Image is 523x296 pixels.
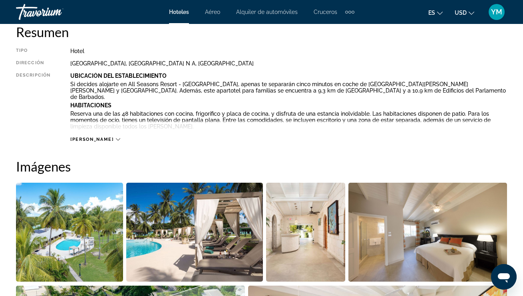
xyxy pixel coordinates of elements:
h2: Resumen [16,24,507,40]
button: Open full-screen image slider [266,182,345,282]
b: Ubicación Del Establecimiento [70,73,167,79]
button: Open full-screen image slider [126,182,263,282]
a: Alquiler de automóviles [236,9,298,15]
span: es [428,10,435,16]
button: Change currency [455,7,474,18]
span: YM [491,8,502,16]
a: Travorium [16,2,96,22]
div: Descripción [16,73,50,132]
a: Aéreo [205,9,220,15]
button: User Menu [486,4,507,20]
button: [PERSON_NAME] [70,136,120,142]
h2: Imágenes [16,158,507,174]
div: Tipo [16,48,50,54]
iframe: Botón para iniciar la ventana de mensajería [491,264,517,290]
span: [PERSON_NAME] [70,137,113,142]
span: USD [455,10,467,16]
a: Cruceros [314,9,337,15]
div: Dirección [16,60,50,67]
button: Open full-screen image slider [348,182,507,282]
a: Hoteles [169,9,189,15]
div: [GEOGRAPHIC_DATA], [GEOGRAPHIC_DATA] N A, [GEOGRAPHIC_DATA] [70,60,507,67]
b: Habitaciones [70,102,111,109]
button: Change language [428,7,443,18]
button: Open full-screen image slider [16,182,123,282]
p: Si decides alojarte en All Seasons Resort - [GEOGRAPHIC_DATA], apenas te separarán cinco minutos ... [70,81,507,100]
div: Hotel [70,48,507,54]
p: Reserva una de las 48 habitaciones con cocina, frigorífico y placa de cocina, y disfruta de una e... [70,111,507,130]
button: Extra navigation items [345,6,354,18]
